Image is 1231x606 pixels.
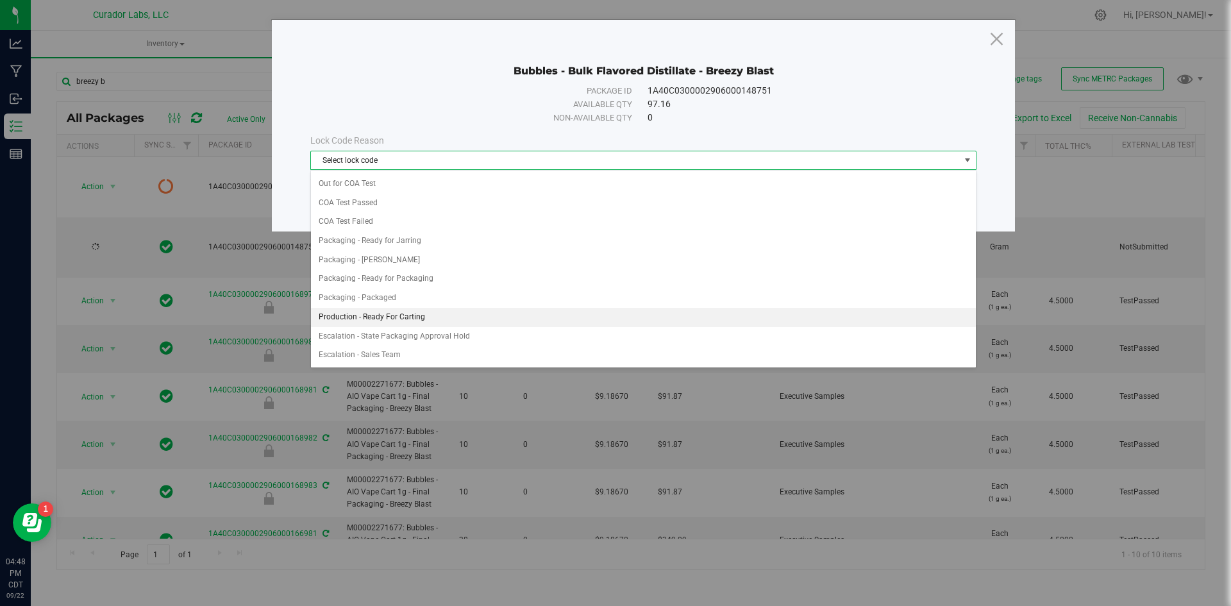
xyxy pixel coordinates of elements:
li: Packaging - [PERSON_NAME] [311,251,976,270]
div: 0 [648,111,948,124]
span: Lock Code Reason [310,135,384,146]
iframe: Resource center [13,503,51,542]
li: COA Test Passed [311,194,976,213]
span: select [960,151,976,169]
div: 97.16 [648,97,948,111]
div: Non-available qty [339,112,632,124]
li: Packaging - Ready for Jarring [311,231,976,251]
div: 1A40C0300002906000148751 [648,84,948,97]
li: Packaging - Ready for Packaging [311,269,976,289]
div: Available qty [339,98,632,111]
li: Escalation - Remediation Needed [311,365,976,384]
span: Select lock code [311,151,960,169]
div: Bubbles - Bulk Flavored Distillate - Breezy Blast [310,46,976,78]
li: Packaging - Packaged [311,289,976,308]
li: COA Test Failed [311,212,976,231]
li: Out for COA Test [311,174,976,194]
iframe: Resource center unread badge [38,501,53,517]
li: Escalation - Sales Team [311,346,976,365]
div: Package ID [339,85,632,97]
li: Escalation - State Packaging Approval Hold [311,327,976,346]
li: Production - Ready For Carting [311,308,976,327]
